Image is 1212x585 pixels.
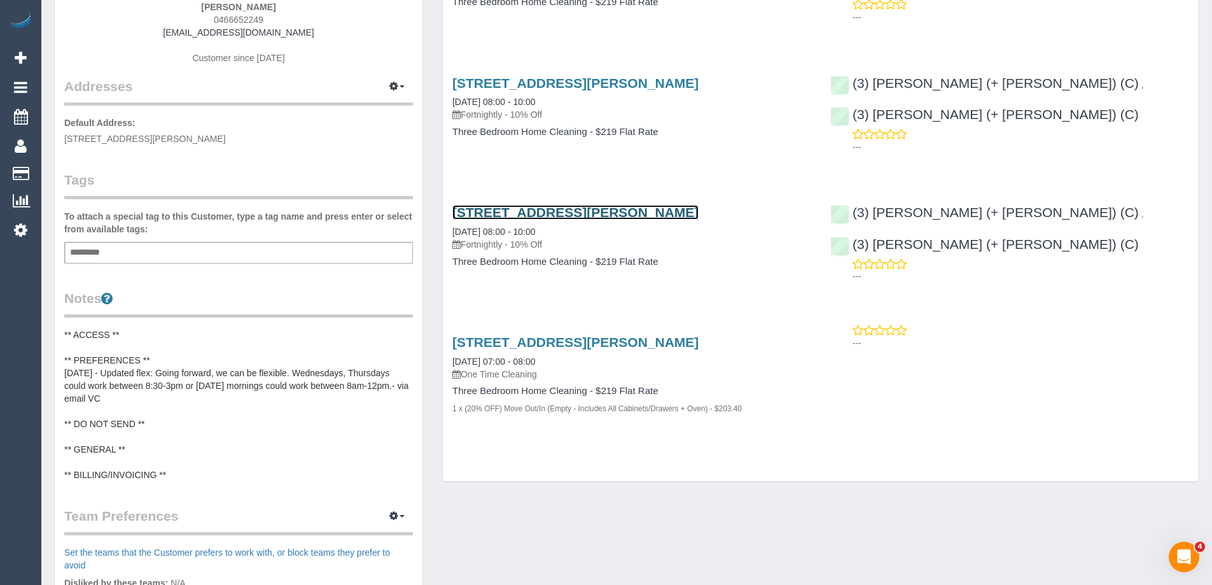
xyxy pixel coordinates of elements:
h4: Three Bedroom Home Cleaning - $219 Flat Rate [452,127,811,137]
p: Fortnightly - 10% Off [452,108,811,121]
span: [STREET_ADDRESS][PERSON_NAME] [64,134,226,144]
pre: ** ACCESS ** ** PREFERENCES ** [DATE] - Updated flex: Going forward, we can be flexible. Wednesda... [64,328,413,481]
label: Default Address: [64,116,136,129]
span: 4 [1195,542,1205,552]
a: [STREET_ADDRESS][PERSON_NAME] [452,335,699,349]
h4: Three Bedroom Home Cleaning - $219 Flat Rate [452,257,811,267]
a: [STREET_ADDRESS][PERSON_NAME] [452,76,699,90]
a: [DATE] 08:00 - 10:00 [452,97,535,107]
p: --- [853,141,1189,153]
a: [DATE] 08:00 - 10:00 [452,227,535,237]
p: Fortnightly - 10% Off [452,238,811,251]
span: Customer since [DATE] [192,53,284,63]
p: One Time Cleaning [452,368,811,381]
a: (3) [PERSON_NAME] (+ [PERSON_NAME]) (C) [830,205,1139,220]
strong: [PERSON_NAME] [201,2,275,12]
a: (3) [PERSON_NAME] (+ [PERSON_NAME]) (C) [830,237,1139,251]
img: Automaid Logo [8,13,33,31]
legend: Tags [64,171,413,199]
legend: Team Preferences [64,507,413,535]
small: 1 x (20% OFF) Move Out/In (Empty - Includes All Cabinets/Drawers + Oven) - $203.40 [452,404,742,413]
span: 0466652249 [214,15,263,25]
a: [STREET_ADDRESS][PERSON_NAME] [452,205,699,220]
a: [EMAIL_ADDRESS][DOMAIN_NAME] [163,27,314,38]
label: To attach a special tag to this Customer, type a tag name and press enter or select from availabl... [64,210,413,236]
span: , [1141,80,1144,90]
a: Set the teams that the Customer prefers to work with, or block teams they prefer to avoid [64,547,390,570]
p: --- [853,337,1189,349]
p: --- [853,11,1189,24]
iframe: Intercom live chat [1169,542,1199,572]
h4: Three Bedroom Home Cleaning - $219 Flat Rate [452,386,811,397]
a: (3) [PERSON_NAME] (+ [PERSON_NAME]) (C) [830,76,1139,90]
a: [DATE] 07:00 - 08:00 [452,356,535,367]
span: , [1141,209,1144,219]
p: --- [853,270,1189,283]
a: (3) [PERSON_NAME] (+ [PERSON_NAME]) (C) [830,107,1139,122]
legend: Notes [64,289,413,318]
